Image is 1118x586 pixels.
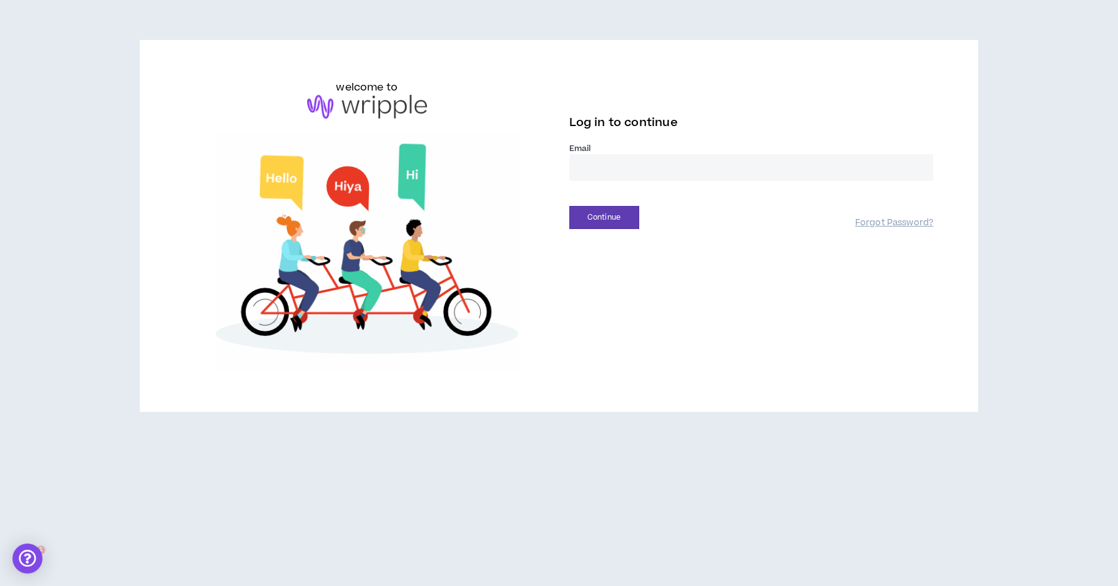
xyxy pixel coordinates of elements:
h6: welcome to [336,80,398,95]
img: logo-brand.png [307,95,427,119]
span: Log in to continue [569,115,678,130]
button: Continue [569,206,639,229]
span: 1 [38,544,48,554]
img: Welcome to Wripple [185,131,549,372]
label: Email [569,143,934,154]
a: Forgot Password? [855,217,933,229]
div: Open Intercom Messenger [12,544,42,574]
